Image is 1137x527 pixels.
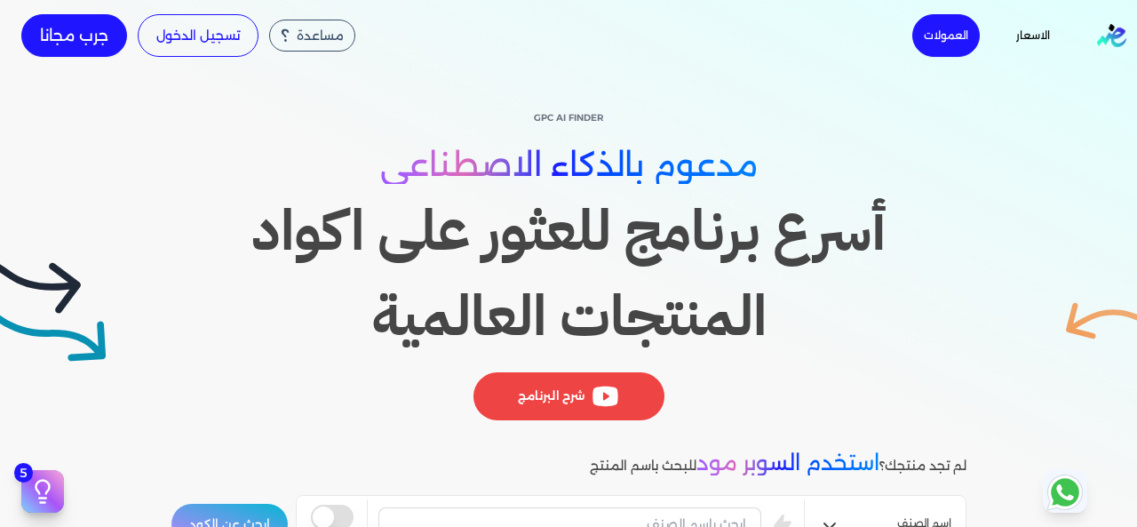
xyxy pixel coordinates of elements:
[590,451,966,478] p: لم تجد منتجك؟ للبحث باسم المنتج
[21,470,64,513] button: 5
[138,14,258,57] a: تسجيل الدخول
[1097,24,1126,46] img: logo
[21,14,127,57] a: جرب مجانا
[269,20,355,52] div: مساعدة
[14,463,33,483] span: 5
[912,14,980,57] a: العمولات
[171,188,966,359] h1: أسرع برنامج للعثور على اكواد المنتجات العالمية
[990,24,1076,47] a: الاسعار
[696,450,879,475] span: استخدم السوبر مود
[380,145,758,184] span: مدعوم بالذكاء الاصطناعي
[171,107,966,130] p: GPC AI Finder
[473,372,664,420] div: شرح البرنامج
[297,29,344,42] span: مساعدة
